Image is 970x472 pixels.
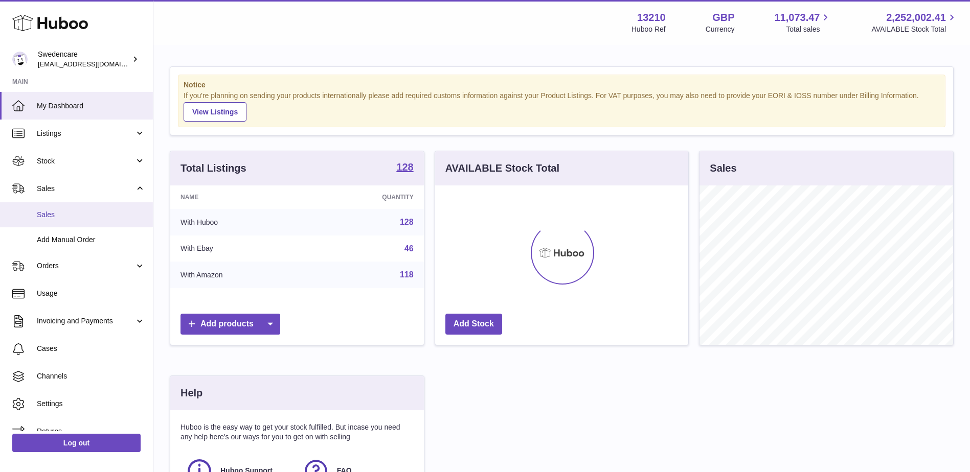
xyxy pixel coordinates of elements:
[184,102,246,122] a: View Listings
[404,244,414,253] a: 46
[37,129,134,138] span: Listings
[170,209,309,235] td: With Huboo
[181,314,280,335] a: Add products
[12,434,141,452] a: Log out
[37,399,145,409] span: Settings
[181,386,202,400] h3: Help
[37,316,134,326] span: Invoicing and Payments
[309,185,423,209] th: Quantity
[37,156,134,166] span: Stock
[38,60,150,68] span: [EMAIL_ADDRESS][DOMAIN_NAME]
[37,371,145,381] span: Channels
[37,101,145,111] span: My Dashboard
[37,427,145,436] span: Returns
[400,218,414,226] a: 128
[38,50,130,69] div: Swedencare
[37,344,145,353] span: Cases
[170,235,309,262] td: With Ebay
[706,25,735,34] div: Currency
[710,161,736,175] h3: Sales
[871,11,958,34] a: 2,252,002.41 AVAILABLE Stock Total
[786,25,831,34] span: Total sales
[37,210,145,220] span: Sales
[631,25,666,34] div: Huboo Ref
[712,11,734,25] strong: GBP
[445,161,559,175] h3: AVAILABLE Stock Total
[184,80,940,90] strong: Notice
[37,184,134,194] span: Sales
[170,262,309,288] td: With Amazon
[400,270,414,279] a: 118
[37,289,145,298] span: Usage
[170,185,309,209] th: Name
[445,314,502,335] a: Add Stock
[12,52,28,67] img: gemma.horsfield@swedencare.co.uk
[184,91,940,122] div: If you're planning on sending your products internationally please add required customs informati...
[181,422,414,442] p: Huboo is the easy way to get your stock fulfilled. But incase you need any help here's our ways f...
[181,161,246,175] h3: Total Listings
[37,235,145,245] span: Add Manual Order
[637,11,666,25] strong: 13210
[886,11,946,25] span: 2,252,002.41
[37,261,134,271] span: Orders
[396,162,413,172] strong: 128
[774,11,831,34] a: 11,073.47 Total sales
[774,11,820,25] span: 11,073.47
[396,162,413,174] a: 128
[871,25,958,34] span: AVAILABLE Stock Total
